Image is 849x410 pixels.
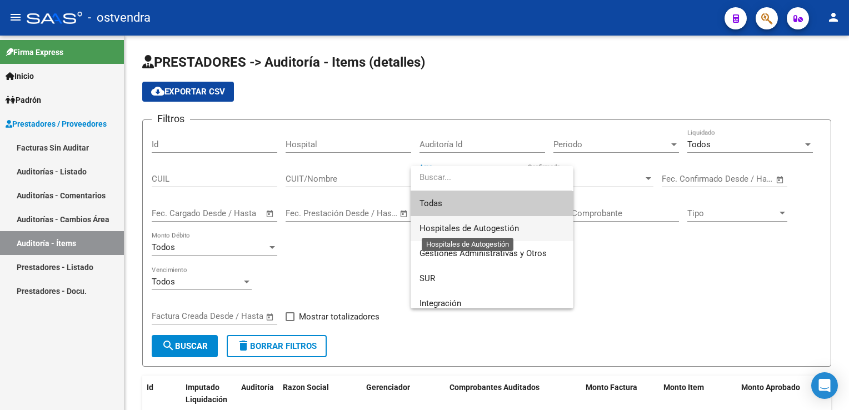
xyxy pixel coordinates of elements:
span: Integración [419,298,461,308]
span: Hospitales de Autogestión [419,223,519,233]
span: SUR [419,273,435,283]
div: Open Intercom Messenger [811,372,838,399]
span: Todas [419,191,565,216]
span: Gestiones Administrativas y Otros [419,248,547,258]
input: dropdown search [411,165,572,190]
